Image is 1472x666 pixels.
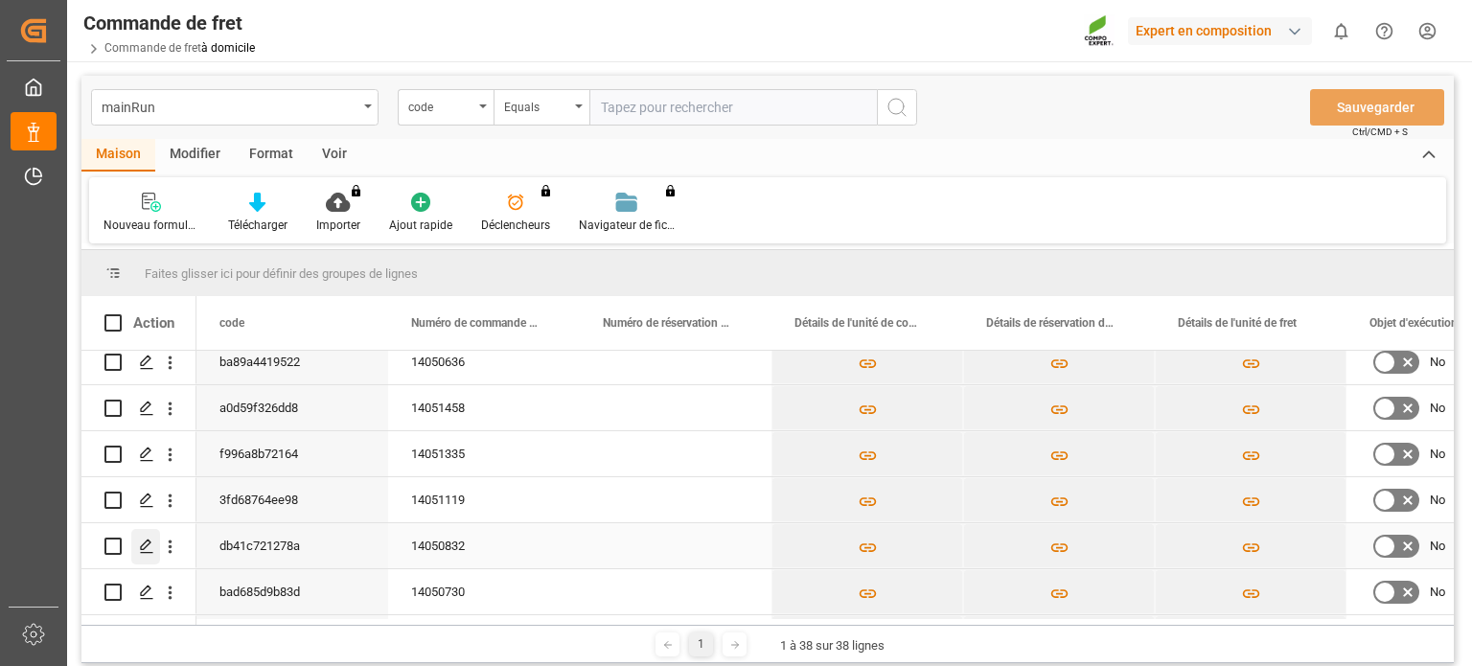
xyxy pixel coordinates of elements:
button: afficher 0 nouvelles notifications [1320,10,1363,53]
font: Modifier [170,146,220,161]
button: ouvrir le menu [91,89,379,126]
font: Détails de l'unité de conteneur [794,316,948,330]
button: bouton de recherche [877,89,917,126]
button: Expert en composition [1128,12,1320,49]
font: Commande de fret [83,11,242,34]
div: Appuyez sur ESPACE pour sélectionner cette ligne. [81,339,196,385]
font: 14051335 [411,447,465,461]
font: bad685d9b83d [219,585,300,599]
font: f996a8b72164 [219,447,298,461]
div: code [408,94,473,116]
a: à domicile [201,41,255,55]
button: ouvrir le menu [398,89,494,126]
font: Nouveau formulaire [103,218,207,232]
font: Expert en composition [1136,23,1272,38]
font: 14050730 [411,585,465,599]
span: No [1430,340,1445,384]
div: Appuyez sur ESPACE pour sélectionner cette ligne. [81,615,196,661]
font: Détails de l'unité de fret [1178,316,1297,330]
font: db41c721278a [219,539,300,553]
span: No [1430,524,1445,568]
font: 14051119 [411,493,465,507]
span: No [1430,616,1445,660]
button: Sauvegarder [1310,89,1444,126]
div: Appuyez sur ESPACE pour sélectionner cette ligne. [81,523,196,569]
font: Numéro de réservation de fret [603,316,753,330]
font: a0d59f326dd8 [219,401,298,415]
font: code [219,316,244,330]
font: ba89a4419522 [219,355,300,369]
div: Appuyez sur ESPACE pour sélectionner cette ligne. [81,569,196,615]
div: Appuyez sur ESPACE pour sélectionner cette ligne. [81,431,196,477]
font: Maison [96,146,141,161]
font: Télécharger [228,218,287,232]
span: No [1430,386,1445,430]
span: No [1430,478,1445,522]
div: Equals [504,94,569,116]
font: Action [133,314,174,332]
button: Centre d'aide [1363,10,1406,53]
font: 14050832 [411,539,465,553]
input: Tapez pour rechercher [589,89,877,126]
font: Format [249,146,293,161]
img: Screenshot%202023-09-29%20at%2010.02.21.png_1712312052.png [1084,14,1115,48]
span: No [1430,570,1445,614]
font: Faites glisser ici pour définir des groupes de lignes [145,266,418,281]
font: 1 [698,637,704,651]
span: No [1430,432,1445,476]
font: 14051458 [411,401,465,415]
button: ouvrir le menu [494,89,589,126]
font: Détails de réservation de fret [986,316,1131,330]
div: Appuyez sur ESPACE pour sélectionner cette ligne. [81,477,196,523]
font: Ajout rapide [389,218,452,232]
div: Appuyez sur ESPACE pour sélectionner cette ligne. [81,385,196,431]
font: Numéro de commande de fret [411,316,562,330]
font: mainRun [102,100,155,115]
font: Voir [322,146,347,161]
font: 1 à 38 sur 38 lignes [780,638,885,653]
font: Ctrl/CMD + S [1352,126,1408,137]
font: Sauvegarder [1337,100,1414,115]
font: 3fd68764ee98 [219,493,298,507]
font: 14050636 [411,355,465,369]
